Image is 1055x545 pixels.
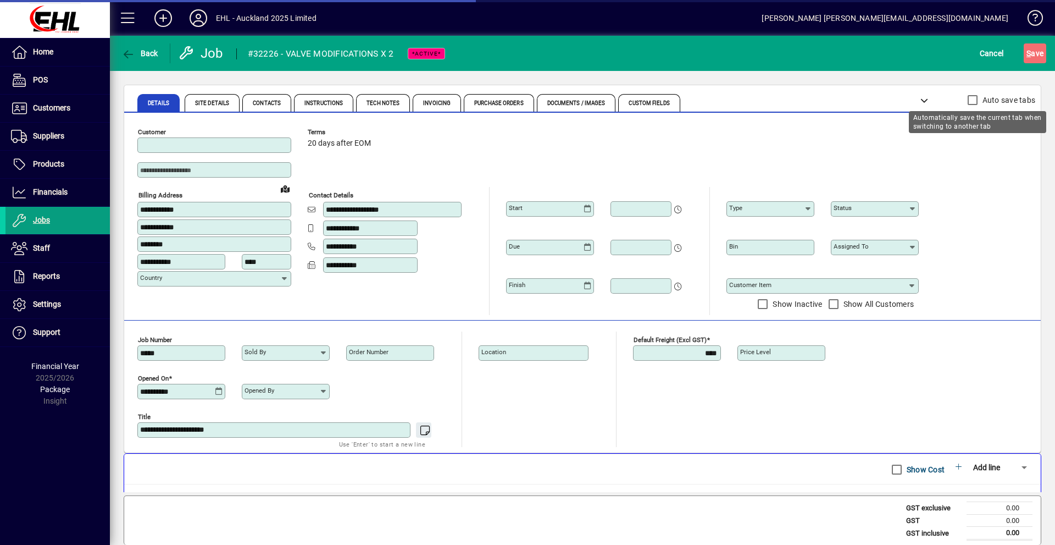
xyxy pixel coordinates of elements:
[509,243,520,250] mat-label: Due
[367,101,399,106] span: Tech Notes
[40,385,70,394] span: Package
[148,101,169,106] span: Details
[980,95,1036,106] label: Auto save tabs
[276,180,294,197] a: View on map
[481,348,506,356] mat-label: Location
[339,438,425,450] mat-hint: Use 'Enter' to start a new line
[1019,2,1041,38] a: Knowledge Base
[33,75,48,84] span: POS
[1026,49,1031,58] span: S
[740,348,771,356] mat-label: Price Level
[33,216,50,224] span: Jobs
[179,45,225,62] div: Job
[5,67,110,94] a: POS
[140,274,162,282] mat-label: Country
[967,514,1032,527] td: 0.00
[1026,45,1043,62] span: ave
[5,319,110,346] a: Support
[110,43,170,63] app-page-header-button: Back
[509,281,525,289] mat-label: Finish
[5,123,110,150] a: Suppliers
[195,101,229,106] span: Site Details
[634,336,707,344] mat-label: Default Freight (excl GST)
[31,362,79,371] span: Financial Year
[308,139,371,148] span: 20 days after EOM
[729,281,771,289] mat-label: Customer Item
[5,235,110,262] a: Staff
[5,151,110,178] a: Products
[5,179,110,206] a: Financials
[146,8,181,28] button: Add
[216,9,316,27] div: EHL - Auckland 2025 Limited
[5,38,110,66] a: Home
[5,95,110,122] a: Customers
[33,328,60,337] span: Support
[901,502,967,515] td: GST exclusive
[5,263,110,290] a: Reports
[729,243,738,250] mat-label: Bin
[33,244,50,252] span: Staff
[474,101,524,106] span: Purchase Orders
[423,101,451,106] span: Invoicing
[181,8,216,28] button: Profile
[901,527,967,540] td: GST inclusive
[138,128,166,136] mat-label: Customer
[121,49,158,58] span: Back
[967,502,1032,515] td: 0.00
[138,413,151,421] mat-label: Title
[909,111,1046,133] div: Automatically save the current tab when switching to another tab
[119,43,161,63] button: Back
[509,204,523,212] mat-label: Start
[980,45,1004,62] span: Cancel
[308,129,374,136] span: Terms
[138,375,169,382] mat-label: Opened On
[33,300,61,309] span: Settings
[245,348,266,356] mat-label: Sold by
[762,9,1008,27] div: [PERSON_NAME] [PERSON_NAME][EMAIL_ADDRESS][DOMAIN_NAME]
[33,103,70,112] span: Customers
[33,159,64,168] span: Products
[1024,43,1046,63] button: Save
[349,348,388,356] mat-label: Order number
[967,527,1032,540] td: 0.00
[33,188,68,196] span: Financials
[904,464,945,475] label: Show Cost
[5,291,110,318] a: Settings
[304,101,343,106] span: Instructions
[977,43,1007,63] button: Cancel
[248,45,394,63] div: #32226 - VALVE MODIFICATIONS X 2
[245,387,274,394] mat-label: Opened by
[841,299,914,310] label: Show All Customers
[973,463,1000,472] span: Add line
[124,485,1041,518] div: No job lines found
[547,101,606,106] span: Documents / Images
[834,243,869,250] mat-label: Assigned to
[770,299,822,310] label: Show Inactive
[33,131,64,140] span: Suppliers
[253,101,281,106] span: Contacts
[33,272,60,280] span: Reports
[629,101,669,106] span: Custom Fields
[729,204,742,212] mat-label: Type
[834,204,852,212] mat-label: Status
[33,47,53,56] span: Home
[901,514,967,527] td: GST
[138,336,172,344] mat-label: Job number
